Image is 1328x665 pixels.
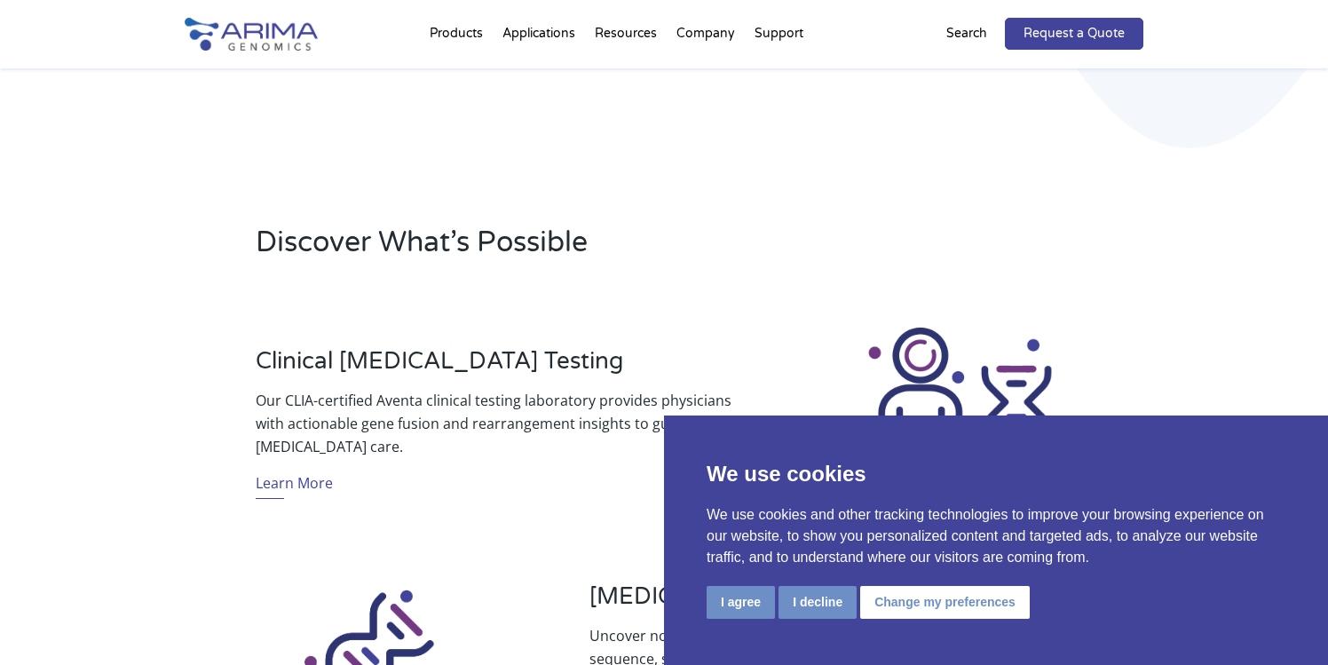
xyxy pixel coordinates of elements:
[707,458,1285,490] p: We use cookies
[862,324,1073,535] img: Clinical Testing Icon
[256,223,890,276] h2: Discover What’s Possible
[779,586,857,619] button: I decline
[1005,18,1143,50] a: Request a Quote
[589,582,1072,624] h3: [MEDICAL_DATA] Genomics
[707,504,1285,568] p: We use cookies and other tracking technologies to improve your browsing experience on our website...
[256,471,333,499] a: Learn More
[256,389,739,458] p: Our CLIA-certified Aventa clinical testing laboratory provides physicians with actionable gene fu...
[185,18,318,51] img: Arima-Genomics-logo
[256,347,739,389] h3: Clinical [MEDICAL_DATA] Testing
[860,586,1030,619] button: Change my preferences
[946,22,987,45] p: Search
[707,586,775,619] button: I agree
